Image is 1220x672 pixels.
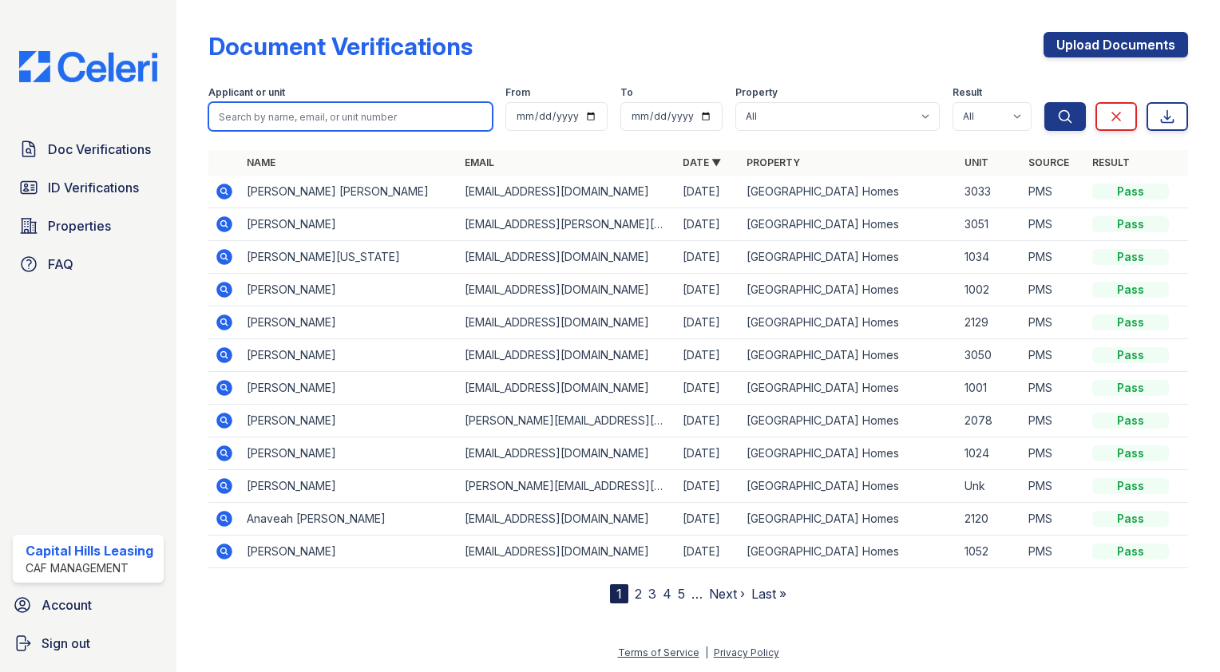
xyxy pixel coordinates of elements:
td: PMS [1022,339,1086,372]
td: [EMAIL_ADDRESS][DOMAIN_NAME] [458,241,676,274]
td: PMS [1022,470,1086,503]
span: … [691,584,703,603]
td: [GEOGRAPHIC_DATA] Homes [740,405,958,437]
td: PMS [1022,503,1086,536]
td: [PERSON_NAME] [240,274,458,306]
td: [DATE] [676,306,740,339]
td: [EMAIL_ADDRESS][DOMAIN_NAME] [458,536,676,568]
input: Search by name, email, or unit number [208,102,493,131]
a: Property [747,156,800,168]
label: To [620,86,633,99]
td: [GEOGRAPHIC_DATA] Homes [740,536,958,568]
div: 1 [610,584,628,603]
td: PMS [1022,405,1086,437]
td: PMS [1022,241,1086,274]
a: Upload Documents [1044,32,1188,57]
td: [DATE] [676,536,740,568]
td: PMS [1022,274,1086,306]
td: PMS [1022,536,1086,568]
a: Unit [965,156,988,168]
td: Anaveah [PERSON_NAME] [240,503,458,536]
label: Property [735,86,778,99]
td: 2078 [958,405,1022,437]
div: Document Verifications [208,32,473,61]
a: Next › [709,586,745,602]
span: Doc Verifications [48,140,151,159]
td: [PERSON_NAME] [240,339,458,372]
td: 1001 [958,372,1022,405]
div: Pass [1092,184,1169,200]
a: Sign out [6,627,170,659]
td: [GEOGRAPHIC_DATA] Homes [740,503,958,536]
td: [EMAIL_ADDRESS][DOMAIN_NAME] [458,274,676,306]
div: Pass [1092,413,1169,429]
a: 4 [663,586,671,602]
a: Terms of Service [618,646,699,658]
td: [DATE] [676,241,740,274]
td: PMS [1022,437,1086,470]
label: Result [953,86,982,99]
div: Pass [1092,478,1169,494]
label: From [505,86,530,99]
div: Capital Hills Leasing [26,541,153,560]
a: Last » [751,586,786,602]
td: [DATE] [676,405,740,437]
td: PMS [1022,208,1086,241]
a: Email [465,156,494,168]
td: [GEOGRAPHIC_DATA] Homes [740,241,958,274]
td: 2129 [958,306,1022,339]
td: [DATE] [676,339,740,372]
td: 2120 [958,503,1022,536]
td: 3050 [958,339,1022,372]
div: Pass [1092,511,1169,527]
div: Pass [1092,282,1169,298]
td: 1002 [958,274,1022,306]
td: [GEOGRAPHIC_DATA] Homes [740,274,958,306]
div: Pass [1092,380,1169,396]
td: 1024 [958,437,1022,470]
td: [EMAIL_ADDRESS][DOMAIN_NAME] [458,437,676,470]
a: Account [6,589,170,621]
a: Source [1028,156,1069,168]
td: [EMAIL_ADDRESS][PERSON_NAME][DOMAIN_NAME] [458,208,676,241]
a: Properties [13,210,164,242]
div: Pass [1092,445,1169,461]
td: [EMAIL_ADDRESS][DOMAIN_NAME] [458,503,676,536]
div: Pass [1092,216,1169,232]
td: [GEOGRAPHIC_DATA] Homes [740,306,958,339]
td: PMS [1022,306,1086,339]
td: [GEOGRAPHIC_DATA] Homes [740,339,958,372]
a: Doc Verifications [13,133,164,165]
td: 3033 [958,176,1022,208]
td: [GEOGRAPHIC_DATA] Homes [740,176,958,208]
div: Pass [1092,347,1169,363]
span: Sign out [42,634,90,653]
td: [DATE] [676,470,740,503]
label: Applicant or unit [208,86,285,99]
td: [GEOGRAPHIC_DATA] Homes [740,470,958,503]
td: [GEOGRAPHIC_DATA] Homes [740,437,958,470]
img: CE_Logo_Blue-a8612792a0a2168367f1c8372b55b34899dd931a85d93a1a3d3e32e68fde9ad4.png [6,51,170,82]
td: [DATE] [676,208,740,241]
span: FAQ [48,255,73,274]
td: [PERSON_NAME] [240,208,458,241]
a: FAQ [13,248,164,280]
td: [GEOGRAPHIC_DATA] Homes [740,372,958,405]
a: Name [247,156,275,168]
td: [DATE] [676,274,740,306]
a: 2 [635,586,642,602]
a: Privacy Policy [714,646,779,658]
div: Pass [1092,249,1169,265]
td: [GEOGRAPHIC_DATA] Homes [740,208,958,241]
td: [PERSON_NAME] [240,437,458,470]
td: PMS [1022,372,1086,405]
span: ID Verifications [48,178,139,197]
td: [PERSON_NAME] [240,372,458,405]
td: [EMAIL_ADDRESS][DOMAIN_NAME] [458,372,676,405]
div: Pass [1092,544,1169,559]
div: | [705,646,708,658]
td: [DATE] [676,176,740,208]
a: 5 [678,586,685,602]
td: 3051 [958,208,1022,241]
